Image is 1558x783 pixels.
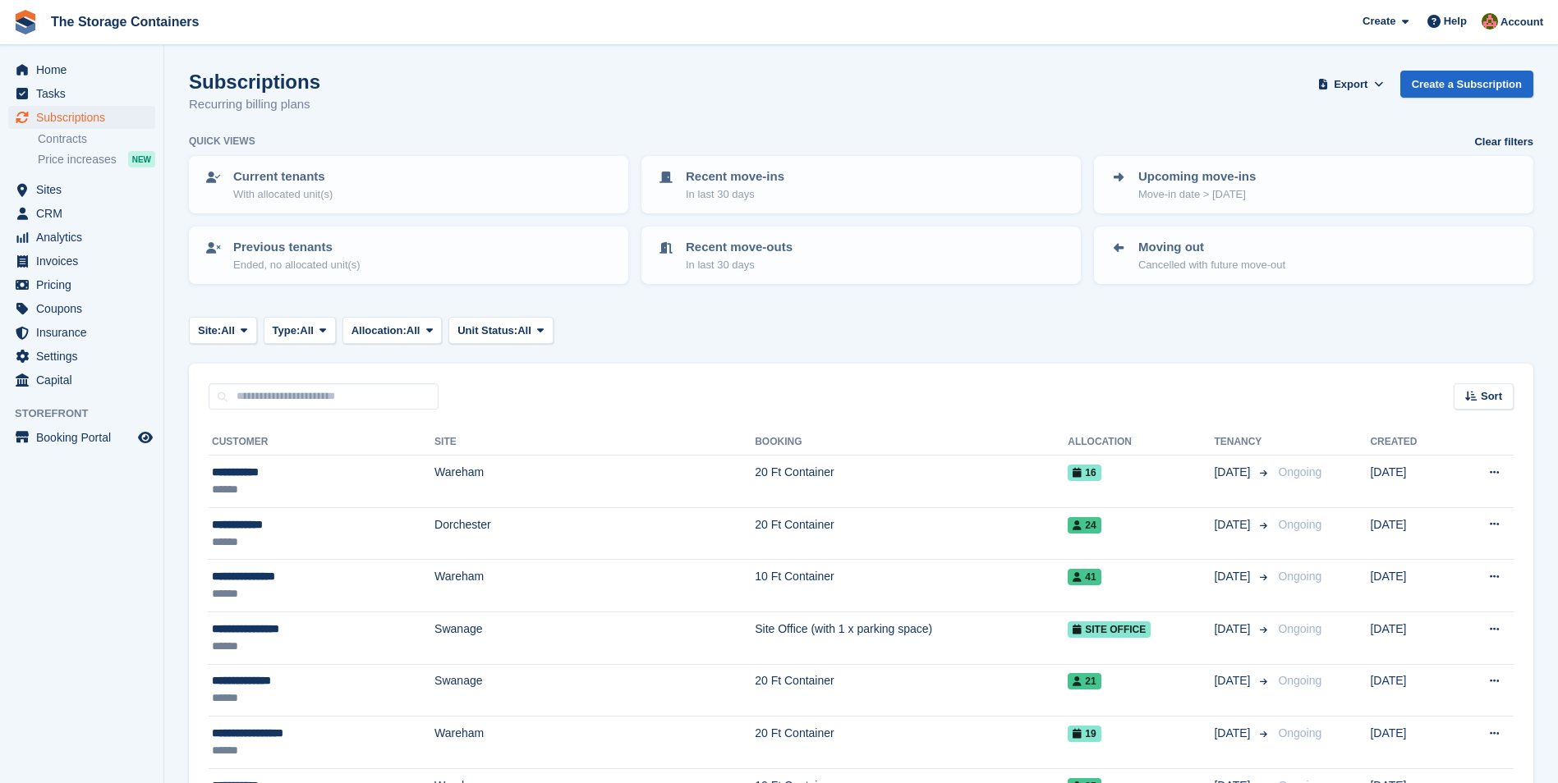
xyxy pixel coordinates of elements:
td: 20 Ft Container [755,507,1068,560]
span: [DATE] [1214,620,1253,638]
span: Settings [36,345,135,368]
span: Capital [36,369,135,391]
a: menu [8,106,155,129]
a: menu [8,426,155,449]
a: Upcoming move-ins Move-in date > [DATE] [1096,158,1532,212]
span: Ongoing [1278,622,1321,635]
span: Subscriptions [36,106,135,129]
h1: Subscriptions [189,71,320,93]
a: Price increases NEW [38,150,155,168]
td: Swanage [434,664,755,717]
span: [DATE] [1214,568,1253,585]
span: 16 [1068,465,1101,481]
button: Export [1315,71,1387,98]
a: Recent move-ins In last 30 days [643,158,1079,212]
span: CRM [36,202,135,225]
span: 24 [1068,517,1101,533]
td: 20 Ft Container [755,456,1068,508]
a: menu [8,273,155,296]
p: Current tenants [233,167,333,186]
p: Previous tenants [233,238,361,257]
td: [DATE] [1370,611,1453,664]
a: menu [8,369,155,391]
span: 21 [1068,673,1101,689]
h6: Quick views [189,134,255,149]
span: Insurance [36,321,135,344]
a: menu [8,345,155,368]
span: Type: [273,323,301,339]
button: Type: All [264,317,336,344]
span: Storefront [15,405,163,422]
td: Wareham [434,717,755,769]
td: Wareham [434,560,755,612]
a: Previous tenants Ended, no allocated unit(s) [191,228,627,282]
p: Recurring billing plans [189,95,320,114]
td: Wareham [434,456,755,508]
a: menu [8,226,155,249]
a: Create a Subscription [1400,71,1533,98]
span: Allocation: [352,323,407,339]
td: Site Office (with 1 x parking space) [755,611,1068,664]
span: Tasks [36,82,135,105]
th: Customer [209,429,434,456]
img: Kirsty Simpson [1482,13,1498,30]
p: In last 30 days [686,257,793,273]
p: Upcoming move-ins [1138,167,1256,186]
span: Site Office [1068,621,1151,638]
span: Create [1363,13,1395,30]
td: Dorchester [434,507,755,560]
span: Account [1501,14,1543,30]
span: All [300,323,314,339]
span: [DATE] [1214,725,1253,742]
a: menu [8,82,155,105]
a: menu [8,321,155,344]
span: Booking Portal [36,426,135,449]
p: With allocated unit(s) [233,186,333,203]
p: Moving out [1138,238,1285,257]
td: 20 Ft Container [755,717,1068,769]
span: Ongoing [1278,518,1321,531]
a: menu [8,202,155,225]
span: All [407,323,421,339]
span: [DATE] [1214,672,1253,689]
td: [DATE] [1370,507,1453,560]
span: Sites [36,178,135,201]
p: In last 30 days [686,186,784,203]
td: [DATE] [1370,717,1453,769]
span: 19 [1068,726,1101,742]
a: menu [8,178,155,201]
th: Created [1370,429,1453,456]
a: menu [8,58,155,81]
a: Clear filters [1474,134,1533,150]
span: Ongoing [1278,465,1321,478]
button: Unit Status: All [448,317,553,344]
a: The Storage Containers [44,8,205,35]
span: Coupons [36,297,135,320]
img: stora-icon-8386f47178a22dfd0bd8f6a31ec36ba5ce8667c1dd55bd0f319d3a0aa187defe.svg [13,10,38,34]
td: 20 Ft Container [755,664,1068,717]
span: Site: [198,323,221,339]
a: Current tenants With allocated unit(s) [191,158,627,212]
span: Sort [1481,388,1502,405]
th: Booking [755,429,1068,456]
span: Unit Status: [457,323,517,339]
span: [DATE] [1214,516,1253,533]
span: All [221,323,235,339]
th: Site [434,429,755,456]
span: Invoices [36,250,135,272]
span: 41 [1068,569,1101,585]
td: 10 Ft Container [755,560,1068,612]
span: Ongoing [1278,726,1321,739]
div: NEW [128,151,155,167]
th: Allocation [1068,429,1214,456]
span: Price increases [38,152,117,167]
span: [DATE] [1214,464,1253,481]
td: [DATE] [1370,456,1453,508]
span: Analytics [36,226,135,249]
span: Home [36,58,135,81]
span: All [517,323,531,339]
span: Ongoing [1278,570,1321,583]
th: Tenancy [1214,429,1271,456]
td: [DATE] [1370,560,1453,612]
span: Help [1444,13,1467,30]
